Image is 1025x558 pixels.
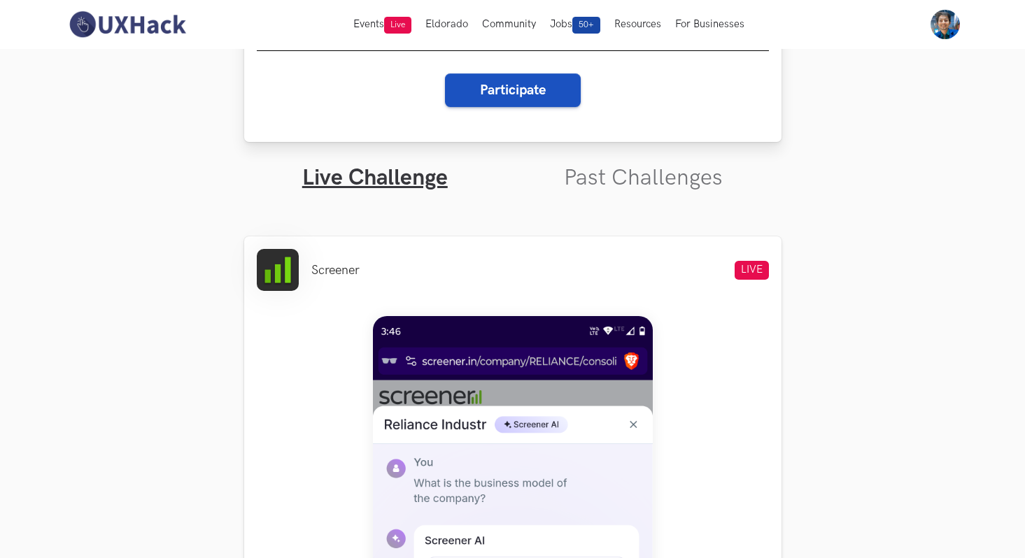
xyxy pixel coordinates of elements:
[735,261,769,280] span: LIVE
[572,17,600,34] span: 50+
[931,10,960,39] img: Your profile pic
[384,17,411,34] span: Live
[311,263,360,278] li: Screener
[564,164,723,192] a: Past Challenges
[302,164,448,192] a: Live Challenge
[244,142,782,192] ul: Tabs Interface
[65,10,190,39] img: UXHack-logo.png
[445,73,581,107] button: Participate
